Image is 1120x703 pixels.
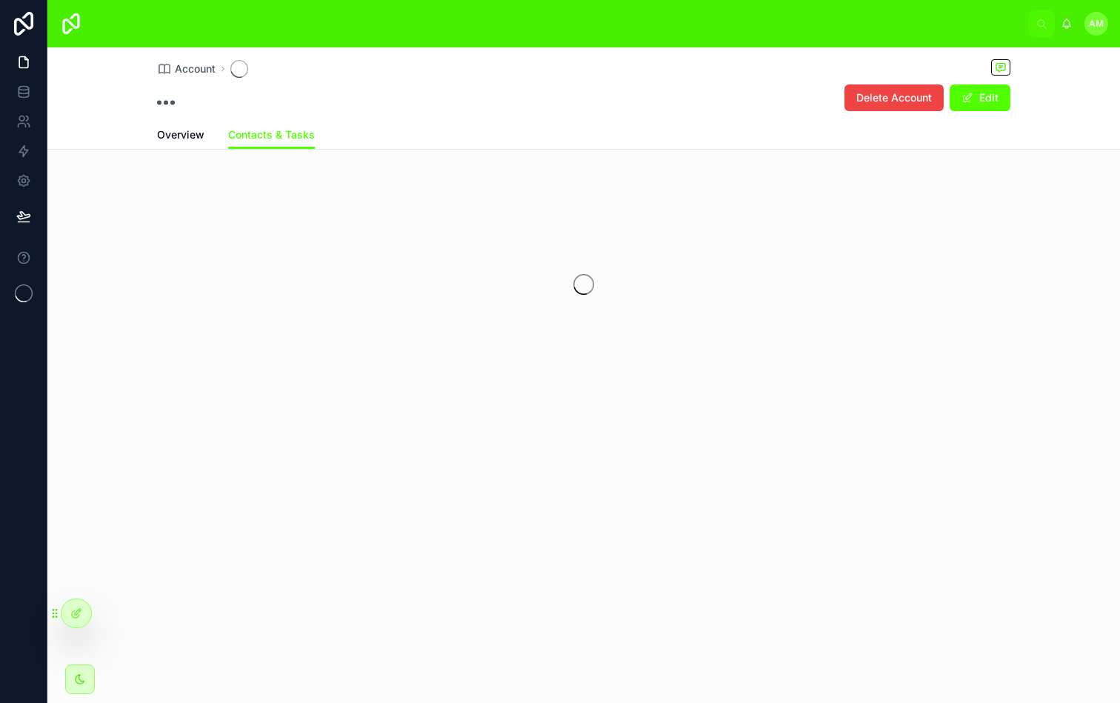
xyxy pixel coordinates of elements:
[1089,18,1104,30] span: AM
[175,61,216,76] span: Account
[856,90,932,105] span: Delete Account
[95,21,1028,27] div: scrollable content
[228,121,315,150] a: Contacts & Tasks
[157,61,216,76] a: Account
[59,12,83,36] img: App logo
[157,127,204,142] span: Overview
[157,121,204,151] a: Overview
[228,127,315,142] span: Contacts & Tasks
[844,84,944,111] button: Delete Account
[950,84,1010,111] button: Edit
